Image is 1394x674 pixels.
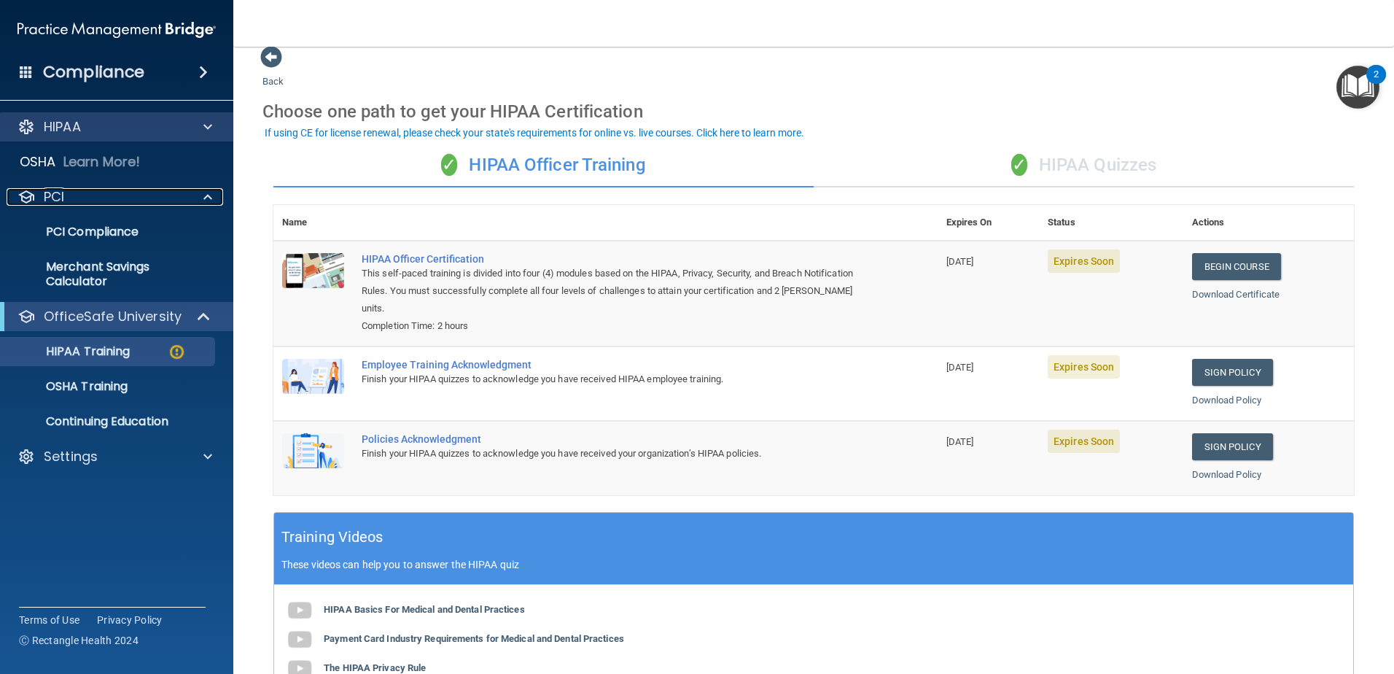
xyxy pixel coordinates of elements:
p: Learn More! [63,153,141,171]
p: These videos can help you to answer the HIPAA quiz [281,559,1346,570]
th: Name [273,205,353,241]
div: HIPAA Officer Training [273,144,814,187]
span: [DATE] [946,362,974,373]
p: OSHA [20,153,56,171]
div: If using CE for license renewal, please check your state's requirements for online vs. live cours... [265,128,804,138]
a: OfficeSafe University [17,308,211,325]
a: Begin Course [1192,253,1281,280]
span: ✓ [441,154,457,176]
div: Finish your HIPAA quizzes to acknowledge you have received your organization’s HIPAA policies. [362,445,865,462]
button: If using CE for license renewal, please check your state's requirements for online vs. live cours... [262,125,806,140]
div: Completion Time: 2 hours [362,317,865,335]
a: Back [262,58,284,87]
a: Privacy Policy [97,613,163,627]
a: HIPAA [17,118,212,136]
span: Ⓒ Rectangle Health 2024 [19,633,139,648]
span: Expires Soon [1048,249,1120,273]
a: Terms of Use [19,613,79,627]
a: Sign Policy [1192,359,1273,386]
p: Merchant Savings Calculator [9,260,209,289]
div: HIPAA Quizzes [814,144,1354,187]
a: PCI [17,188,212,206]
button: Open Resource Center, 2 new notifications [1336,66,1379,109]
a: Download Policy [1192,395,1262,406]
div: 2 [1374,74,1379,93]
p: Continuing Education [9,414,209,429]
p: OSHA Training [9,379,128,394]
div: Choose one path to get your HIPAA Certification [262,90,1365,133]
div: Employee Training Acknowledgment [362,359,865,371]
b: HIPAA Basics For Medical and Dental Practices [324,604,525,615]
th: Status [1039,205,1183,241]
a: Settings [17,448,212,465]
span: Expires Soon [1048,355,1120,379]
b: The HIPAA Privacy Rule [324,662,426,673]
a: HIPAA Officer Certification [362,253,865,265]
span: [DATE] [946,436,974,447]
span: [DATE] [946,256,974,267]
img: gray_youtube_icon.38fcd6cc.png [285,625,314,654]
img: warning-circle.0cc9ac19.png [168,343,186,361]
p: Settings [44,448,98,465]
a: Sign Policy [1192,433,1273,460]
span: ✓ [1011,154,1027,176]
p: HIPAA Training [9,344,130,359]
span: Expires Soon [1048,430,1120,453]
th: Expires On [938,205,1039,241]
img: PMB logo [17,15,216,44]
p: HIPAA [44,118,81,136]
p: PCI Compliance [9,225,209,239]
a: Download Certificate [1192,289,1280,300]
p: OfficeSafe University [44,308,182,325]
div: Finish your HIPAA quizzes to acknowledge you have received HIPAA employee training. [362,371,865,388]
b: Payment Card Industry Requirements for Medical and Dental Practices [324,633,624,644]
div: Policies Acknowledgment [362,433,865,445]
a: Download Policy [1192,469,1262,480]
div: This self-paced training is divided into four (4) modules based on the HIPAA, Privacy, Security, ... [362,265,865,317]
h4: Compliance [43,62,144,82]
th: Actions [1183,205,1354,241]
img: gray_youtube_icon.38fcd6cc.png [285,596,314,625]
p: PCI [44,188,64,206]
h5: Training Videos [281,524,383,550]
